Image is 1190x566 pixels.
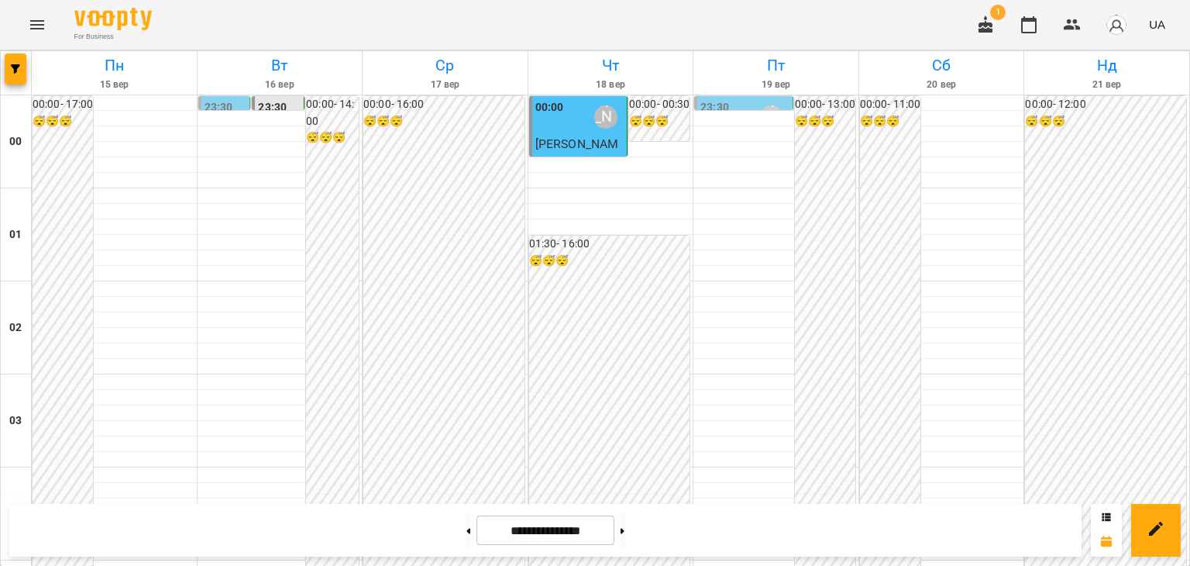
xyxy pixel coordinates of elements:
[365,53,525,78] h6: Ср
[696,78,856,92] h6: 19 вер
[629,96,690,113] h6: 00:00 - 00:30
[1106,14,1127,36] img: avatar_s.png
[629,113,690,130] h6: 😴😴😴
[990,5,1006,20] span: 1
[34,53,194,78] h6: Пн
[363,113,524,130] h6: 😴😴😴
[760,105,783,129] div: Мосюра Лариса
[531,53,691,78] h6: Чт
[535,136,619,170] span: [PERSON_NAME]
[862,78,1022,92] h6: 20 вер
[200,53,360,78] h6: Вт
[34,78,194,92] h6: 15 вер
[862,53,1022,78] h6: Сб
[1025,96,1186,113] h6: 00:00 - 12:00
[306,96,359,129] h6: 00:00 - 14:00
[700,99,729,116] label: 23:30
[19,6,56,43] button: Menu
[200,78,360,92] h6: 16 вер
[535,99,564,116] label: 00:00
[306,129,359,147] h6: 😴😴😴
[9,412,22,430] h6: 03
[531,78,691,92] h6: 18 вер
[74,8,152,30] img: Voopty Logo
[1149,16,1165,33] span: UA
[33,96,93,113] h6: 00:00 - 17:00
[33,113,93,130] h6: 😴😴😴
[9,319,22,336] h6: 02
[1027,53,1187,78] h6: Нд
[529,253,690,270] h6: 😴😴😴
[860,113,920,130] h6: 😴😴😴
[258,99,287,116] label: 23:30
[365,78,525,92] h6: 17 вер
[1143,10,1171,39] button: UA
[363,96,524,113] h6: 00:00 - 16:00
[1025,113,1186,130] h6: 😴😴😴
[9,226,22,243] h6: 01
[795,96,855,113] h6: 00:00 - 13:00
[205,99,233,116] label: 23:30
[9,133,22,150] h6: 00
[795,113,855,130] h6: 😴😴😴
[1027,78,1187,92] h6: 21 вер
[529,236,690,253] h6: 01:30 - 16:00
[696,53,856,78] h6: Пт
[860,96,920,113] h6: 00:00 - 11:00
[594,105,617,129] div: Мосюра Лариса
[74,32,152,42] span: For Business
